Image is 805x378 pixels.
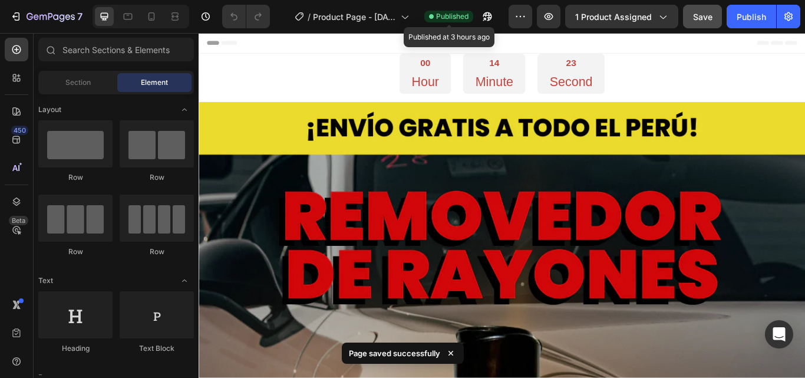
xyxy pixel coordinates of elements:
[727,5,776,28] button: Publish
[77,9,83,24] p: 7
[11,126,28,135] div: 450
[683,5,722,28] button: Save
[120,172,194,183] div: Row
[322,29,367,42] div: 14
[38,246,113,257] div: Row
[120,343,194,354] div: Text Block
[141,77,168,88] span: Element
[175,100,194,119] span: Toggle open
[575,11,652,23] span: 1 product assigned
[199,33,805,378] iframe: Design area
[120,246,194,257] div: Row
[565,5,678,28] button: 1 product assigned
[248,47,280,67] p: Hour
[693,12,712,22] span: Save
[38,275,53,286] span: Text
[9,216,28,225] div: Beta
[349,347,440,359] p: Page saved successfully
[322,47,367,67] p: Minute
[222,5,270,28] div: Undo/Redo
[38,104,61,115] span: Layout
[38,172,113,183] div: Row
[38,38,194,61] input: Search Sections & Elements
[409,47,459,67] p: Second
[175,271,194,290] span: Toggle open
[5,5,88,28] button: 7
[436,11,469,22] span: Published
[409,29,459,42] div: 23
[38,343,113,354] div: Heading
[737,11,766,23] div: Publish
[765,320,793,349] div: Open Intercom Messenger
[65,77,91,88] span: Section
[313,11,396,23] span: Product Page - [DATE] 15:35:18
[308,11,311,23] span: /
